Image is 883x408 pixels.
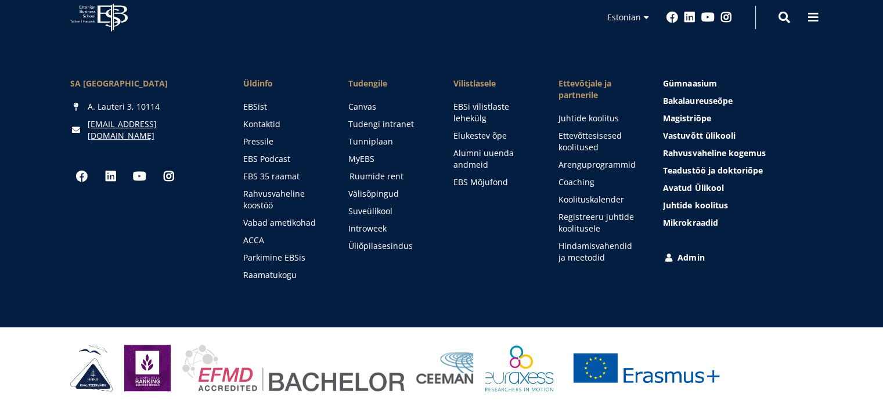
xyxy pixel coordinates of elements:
[663,147,813,159] a: Rahvusvaheline kogemus
[70,165,93,188] a: Facebook
[348,153,430,165] a: MyEBS
[565,345,727,391] a: Erasmus +
[70,345,113,391] img: HAKA
[70,101,220,113] div: A. Lauteri 3, 10114
[663,217,718,228] span: Mikrokraadid
[663,95,813,107] a: Bakalaureuseõpe
[565,345,727,391] img: Erasmus+
[453,78,535,89] span: Vilistlasele
[663,182,813,194] a: Avatud Ülikool
[348,240,430,252] a: Üliõpilasesindus
[558,240,640,263] a: Hindamisvahendid ja meetodid
[663,113,813,124] a: Magistriõpe
[243,171,325,182] a: EBS 35 raamat
[663,165,762,176] span: Teadustöö ja doktoriõpe
[701,12,715,23] a: Youtube
[663,182,723,193] span: Avatud Ülikool
[348,78,430,89] a: Tudengile
[348,118,430,130] a: Tudengi intranet
[558,113,640,124] a: Juhtide koolitus
[70,78,220,89] div: SA [GEOGRAPHIC_DATA]
[243,153,325,165] a: EBS Podcast
[558,211,640,234] a: Registreeru juhtide koolitusele
[684,12,695,23] a: Linkedin
[348,188,430,200] a: Välisõpingud
[663,130,813,142] a: Vastuvõtt ülikooli
[243,118,325,130] a: Kontaktid
[663,252,813,263] a: Admin
[99,165,122,188] a: Linkedin
[348,223,430,234] a: Introweek
[243,234,325,246] a: ACCA
[558,159,640,171] a: Arenguprogrammid
[666,12,678,23] a: Facebook
[663,147,765,158] span: Rahvusvaheline kogemus
[243,252,325,263] a: Parkimine EBSis
[558,130,640,153] a: Ettevõttesisesed koolitused
[663,200,727,211] span: Juhtide koolitus
[720,12,732,23] a: Instagram
[88,118,220,142] a: [EMAIL_ADDRESS][DOMAIN_NAME]
[485,345,554,391] img: EURAXESS
[663,217,813,229] a: Mikrokraadid
[663,95,732,106] span: Bakalaureuseõpe
[663,113,711,124] span: Magistriõpe
[348,101,430,113] a: Canvas
[453,147,535,171] a: Alumni uuenda andmeid
[663,78,716,89] span: Gümnaasium
[243,136,325,147] a: Pressile
[243,188,325,211] a: Rahvusvaheline koostöö
[157,165,181,188] a: Instagram
[558,194,640,205] a: Koolituskalender
[124,345,171,391] img: Eduniversal
[243,269,325,281] a: Raamatukogu
[663,165,813,176] a: Teadustöö ja doktoriõpe
[416,352,474,384] img: Ceeman
[348,205,430,217] a: Suveülikool
[663,200,813,211] a: Juhtide koolitus
[663,78,813,89] a: Gümnaasium
[348,136,430,147] a: Tunniplaan
[243,78,325,89] span: Üldinfo
[182,345,405,391] img: EFMD
[453,101,535,124] a: EBSi vilistlaste lehekülg
[243,101,325,113] a: EBSist
[128,165,152,188] a: Youtube
[453,130,535,142] a: Elukestev õpe
[349,171,431,182] a: Ruumide rent
[558,176,640,188] a: Coaching
[663,130,735,141] span: Vastuvõtt ülikooli
[243,217,325,229] a: Vabad ametikohad
[453,176,535,188] a: EBS Mõjufond
[558,78,640,101] span: Ettevõtjale ja partnerile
